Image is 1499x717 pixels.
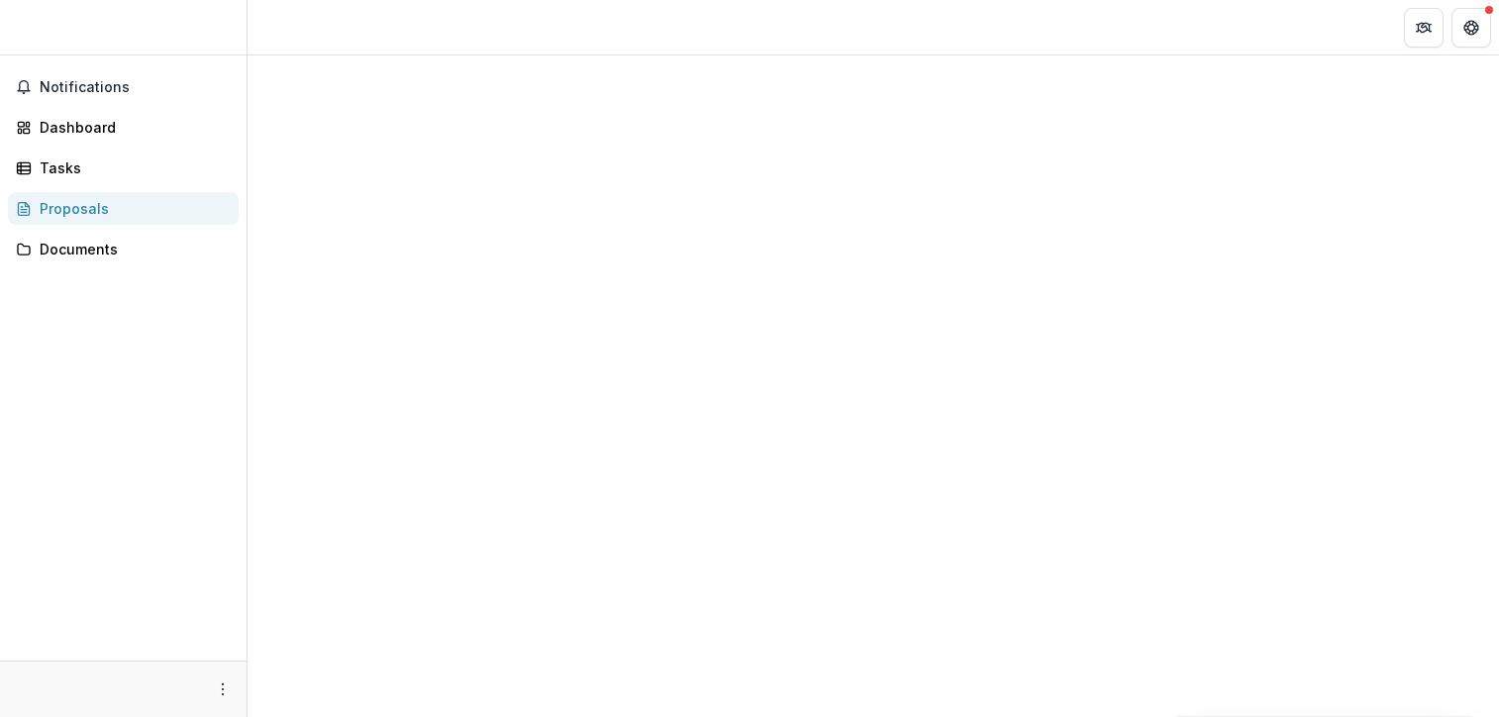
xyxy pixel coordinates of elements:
button: Partners [1404,8,1444,48]
div: Proposals [40,198,223,219]
a: Documents [8,233,239,265]
div: Dashboard [40,117,223,138]
div: Tasks [40,157,223,178]
a: Dashboard [8,111,239,144]
button: Notifications [8,71,239,103]
button: Get Help [1451,8,1491,48]
span: Notifications [40,79,231,96]
button: More [211,677,235,701]
div: Documents [40,239,223,259]
a: Proposals [8,192,239,225]
a: Tasks [8,152,239,184]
